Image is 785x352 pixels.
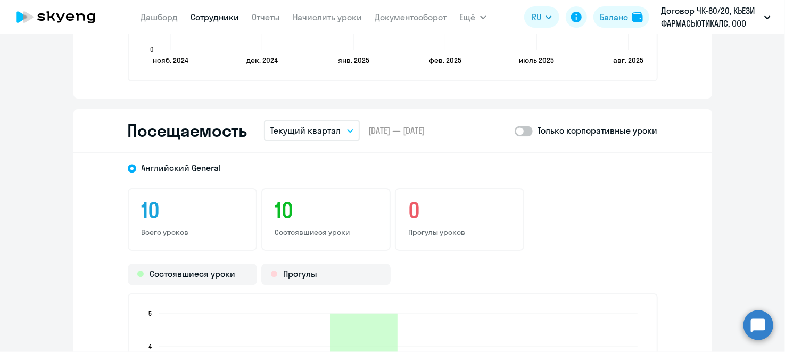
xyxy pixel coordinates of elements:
[246,55,277,65] text: дек. 2024
[613,55,643,65] text: авг. 2025
[409,198,510,223] h3: 0
[593,6,649,28] button: Балансbalance
[152,55,188,65] text: нояб. 2024
[252,12,280,22] a: Отчеты
[270,124,341,137] p: Текущий квартал
[524,6,559,28] button: RU
[264,120,360,141] button: Текущий квартал
[128,264,257,285] div: Состоявшиеся уроки
[142,162,221,174] span: Английский General
[532,11,541,23] span: RU
[191,12,239,22] a: Сотрудники
[368,125,425,136] span: [DATE] — [DATE]
[293,12,362,22] a: Начислить уроки
[460,11,476,23] span: Ещё
[275,227,377,237] p: Состоявшиеся уроки
[275,198,377,223] h3: 10
[656,4,776,30] button: Договор ЧК-80/20, КЬЕЗИ ФАРМАСЬЮТИКАЛС, ООО
[460,6,486,28] button: Ещё
[128,120,247,141] h2: Посещаемость
[150,45,154,53] text: 0
[600,11,628,23] div: Баланс
[141,12,178,22] a: Дашборд
[519,55,554,65] text: июль 2025
[661,4,760,30] p: Договор ЧК-80/20, КЬЕЗИ ФАРМАСЬЮТИКАЛС, ООО
[375,12,447,22] a: Документооборот
[148,342,152,350] text: 4
[337,55,369,65] text: янв. 2025
[429,55,461,65] text: фев. 2025
[538,124,658,137] p: Только корпоративные уроки
[409,227,510,237] p: Прогулы уроков
[261,264,391,285] div: Прогулы
[632,12,643,22] img: balance
[148,309,152,317] text: 5
[142,198,243,223] h3: 10
[142,227,243,237] p: Всего уроков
